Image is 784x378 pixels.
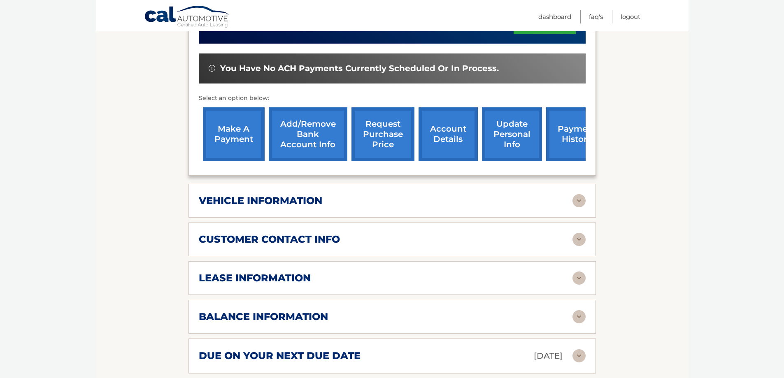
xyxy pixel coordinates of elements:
[269,107,347,161] a: Add/Remove bank account info
[546,107,608,161] a: payment history
[589,10,603,23] a: FAQ's
[199,311,328,323] h2: balance information
[199,350,361,362] h2: due on your next due date
[199,272,311,284] h2: lease information
[538,10,571,23] a: Dashboard
[534,349,563,363] p: [DATE]
[199,195,322,207] h2: vehicle information
[419,107,478,161] a: account details
[482,107,542,161] a: update personal info
[351,107,414,161] a: request purchase price
[572,310,586,323] img: accordion-rest.svg
[203,107,265,161] a: make a payment
[572,194,586,207] img: accordion-rest.svg
[572,271,586,285] img: accordion-rest.svg
[144,5,230,29] a: Cal Automotive
[209,65,215,72] img: alert-white.svg
[199,93,586,103] p: Select an option below:
[572,233,586,246] img: accordion-rest.svg
[220,63,499,74] span: You have no ACH payments currently scheduled or in process.
[621,10,640,23] a: Logout
[572,349,586,362] img: accordion-rest.svg
[199,233,340,246] h2: customer contact info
